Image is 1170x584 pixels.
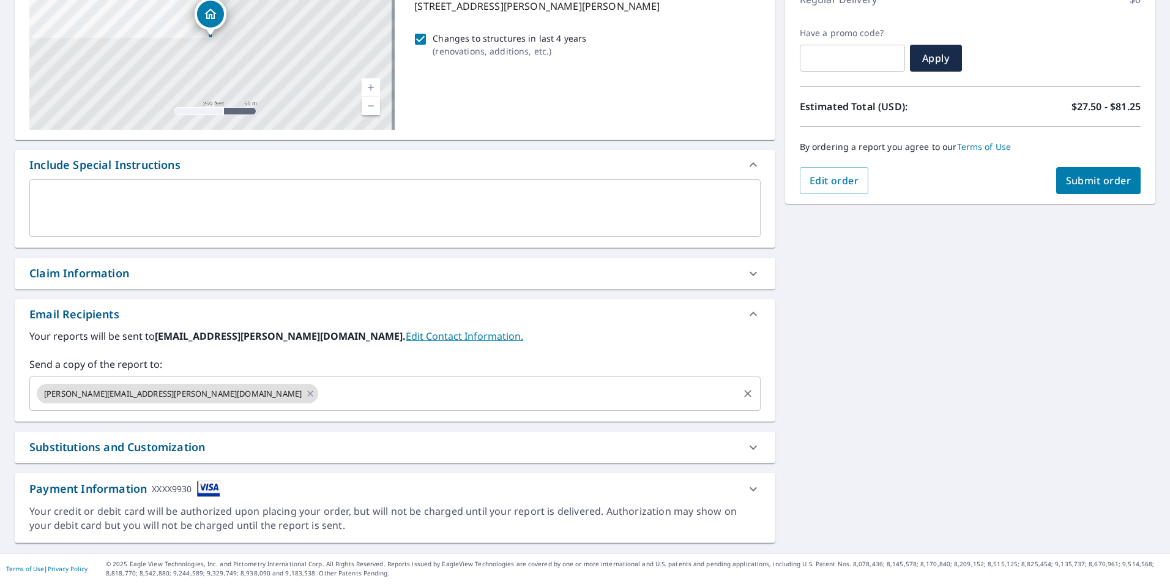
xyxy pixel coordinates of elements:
[800,28,905,39] label: Have a promo code?
[48,564,88,573] a: Privacy Policy
[15,299,775,329] div: Email Recipients
[15,258,775,289] div: Claim Information
[29,306,119,323] div: Email Recipients
[957,141,1012,152] a: Terms of Use
[406,329,523,343] a: EditContactInfo
[29,157,181,173] div: Include Special Instructions
[6,564,44,573] a: Terms of Use
[29,439,205,455] div: Substitutions and Customization
[362,78,380,97] a: Current Level 17, Zoom In
[15,150,775,179] div: Include Special Instructions
[155,329,406,343] b: [EMAIL_ADDRESS][PERSON_NAME][DOMAIN_NAME].
[433,32,586,45] p: Changes to structures in last 4 years
[29,329,761,343] label: Your reports will be sent to
[433,45,586,58] p: ( renovations, additions, etc. )
[910,45,962,72] button: Apply
[152,481,192,497] div: XXXX9930
[362,97,380,115] a: Current Level 17, Zoom Out
[800,99,971,114] p: Estimated Total (USD):
[1066,174,1131,187] span: Submit order
[6,565,88,572] p: |
[800,167,869,194] button: Edit order
[106,560,1164,578] p: © 2025 Eagle View Technologies, Inc. and Pictometry International Corp. All Rights Reserved. Repo...
[1071,99,1141,114] p: $27.50 - $81.25
[29,357,761,372] label: Send a copy of the report to:
[810,174,859,187] span: Edit order
[920,51,952,65] span: Apply
[739,385,756,402] button: Clear
[1056,167,1141,194] button: Submit order
[37,384,318,403] div: [PERSON_NAME][EMAIL_ADDRESS][PERSON_NAME][DOMAIN_NAME]
[197,481,220,497] img: cardImage
[29,265,129,282] div: Claim Information
[15,432,775,463] div: Substitutions and Customization
[15,473,775,504] div: Payment InformationXXXX9930cardImage
[37,388,309,400] span: [PERSON_NAME][EMAIL_ADDRESS][PERSON_NAME][DOMAIN_NAME]
[800,141,1141,152] p: By ordering a report you agree to our
[29,504,761,533] div: Your credit or debit card will be authorized upon placing your order, but will not be charged unt...
[29,481,220,497] div: Payment Information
